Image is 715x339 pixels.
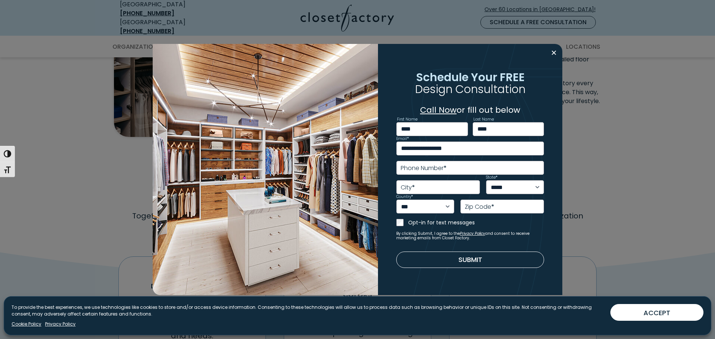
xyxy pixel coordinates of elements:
[396,252,544,268] button: Submit
[416,69,525,85] span: Schedule Your FREE
[396,231,544,240] small: By clicking Submit, I agree to the and consent to receive marketing emails from Closet Factory.
[465,204,494,210] label: Zip Code
[12,304,604,317] p: To provide the best experiences, we use technologies like cookies to store and/or access device i...
[415,81,525,97] span: Design Consultation
[396,137,409,141] label: Email
[460,231,485,236] a: Privacy Policy
[420,104,457,116] a: Call Now
[486,176,498,179] label: State
[401,185,415,191] label: City
[408,219,544,226] label: Opt-in for text messages
[153,44,378,295] img: Walk in closet with island
[12,321,41,327] a: Cookie Policy
[396,104,544,116] p: or fill out below
[396,195,413,199] label: Country
[45,321,76,327] a: Privacy Policy
[401,165,447,171] label: Phone Number
[397,118,417,121] label: First Name
[549,47,559,59] button: Close modal
[473,118,494,121] label: Last Name
[610,304,703,321] button: ACCEPT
